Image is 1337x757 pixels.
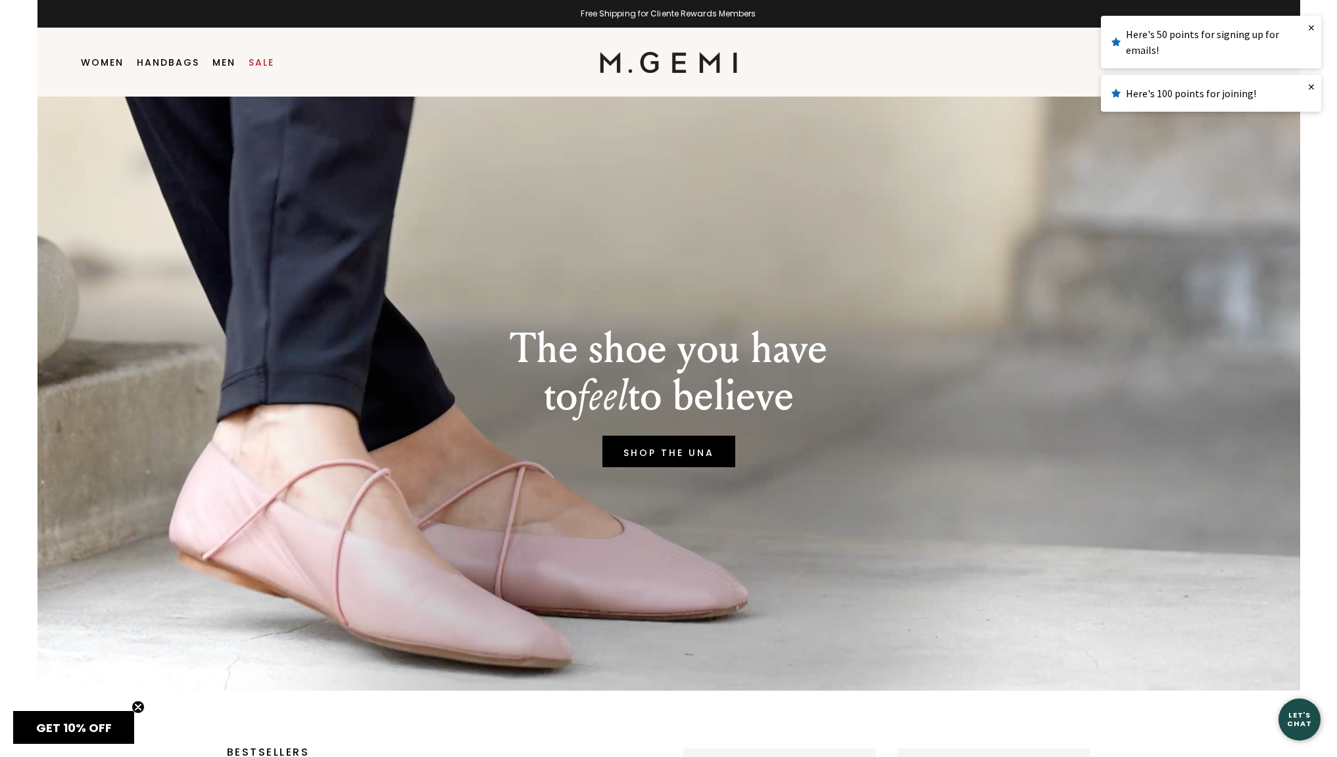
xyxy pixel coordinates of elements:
div: Notifications [1101,16,1321,118]
button: Close teaser [132,700,145,714]
img: M.Gemi [600,52,737,73]
div: Here's 50 points for signing up for emails! [1111,26,1311,58]
a: Women [81,57,124,68]
a: Sale [249,57,274,68]
p: BESTSELLERS [227,748,620,756]
p: The shoe you have [510,325,827,373]
p: to to believe [510,373,827,420]
div: Here's 100 points for joining! [1111,85,1311,101]
a: Handbags [137,57,199,68]
div: GET 10% OFFClose teaser [13,711,134,744]
a: × [1301,75,1321,99]
div: Let's Chat [1278,711,1321,727]
a: Men [212,57,235,68]
em: feel [577,371,628,421]
a: × [1301,16,1321,39]
div: Free Shipping for Cliente Rewards Members [37,9,1300,19]
a: SHOP THE UNA [602,436,735,467]
span: GET 10% OFF [36,720,112,736]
